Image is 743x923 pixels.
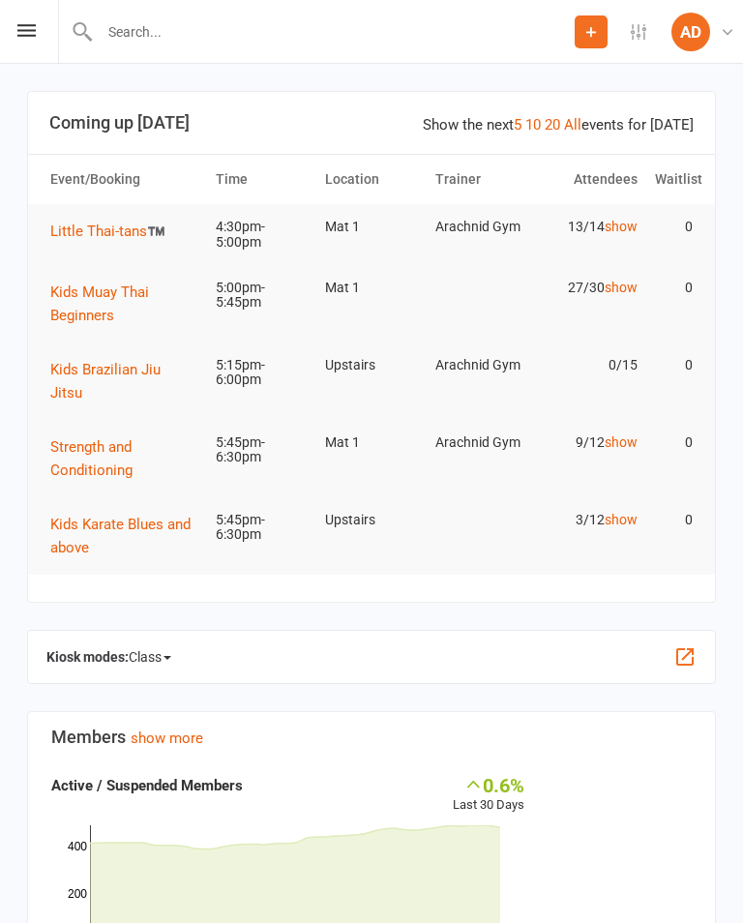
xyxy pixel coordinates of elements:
td: Upstairs [316,497,427,543]
span: Kids Muay Thai Beginners [50,283,149,324]
th: Location [316,155,427,204]
a: show [605,512,638,527]
th: Event/Booking [42,155,207,204]
input: Search... [94,18,575,45]
div: 0.6% [453,774,524,795]
td: 5:15pm-6:00pm [207,342,317,403]
td: 27/30 [536,265,646,311]
h3: Coming up [DATE] [49,113,694,133]
button: Strength and Conditioning [50,435,198,482]
h3: Members [51,728,692,747]
td: Mat 1 [316,420,427,465]
a: 10 [525,116,541,134]
a: show more [131,729,203,747]
td: 5:00pm-5:45pm [207,265,317,326]
div: Show the next events for [DATE] [423,113,694,136]
a: show [605,219,638,234]
td: Mat 1 [316,265,427,311]
td: Arachnid Gym [427,204,537,250]
span: Class [129,641,171,672]
button: Kids Karate Blues and above [50,513,198,559]
button: Little Thai-tans™️ [50,220,179,243]
td: Upstairs [316,342,427,388]
span: Kids Brazilian Jiu Jitsu [50,361,161,402]
td: 5:45pm-6:30pm [207,420,317,481]
span: Little Thai-tans™️ [50,223,165,240]
td: Arachnid Gym [427,342,537,388]
a: All [564,116,581,134]
td: 0 [646,265,701,311]
a: 20 [545,116,560,134]
td: Mat 1 [316,204,427,250]
td: 0 [646,342,701,388]
span: Strength and Conditioning [50,438,133,479]
div: Last 30 Days [453,774,524,816]
div: AD [671,13,710,51]
button: Kids Muay Thai Beginners [50,281,198,327]
td: 5:45pm-6:30pm [207,497,317,558]
td: 13/14 [536,204,646,250]
button: Kids Brazilian Jiu Jitsu [50,358,198,404]
th: Trainer [427,155,537,204]
td: 3/12 [536,497,646,543]
td: 0/15 [536,342,646,388]
th: Time [207,155,317,204]
a: show [605,434,638,450]
strong: Kiosk modes: [46,649,129,665]
a: show [605,280,638,295]
th: Waitlist [646,155,701,204]
a: 5 [514,116,521,134]
th: Attendees [536,155,646,204]
td: 9/12 [536,420,646,465]
td: 0 [646,204,701,250]
td: 0 [646,497,701,543]
strong: Active / Suspended Members [51,777,243,794]
td: 0 [646,420,701,465]
td: 4:30pm-5:00pm [207,204,317,265]
td: Arachnid Gym [427,420,537,465]
span: Kids Karate Blues and above [50,516,191,556]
